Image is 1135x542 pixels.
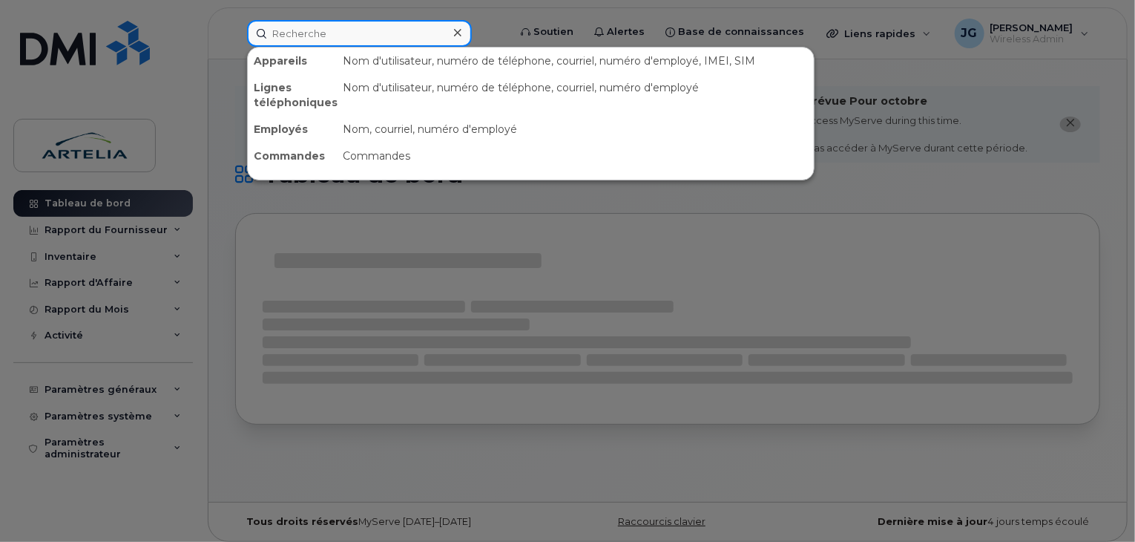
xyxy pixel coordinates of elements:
[337,143,814,169] div: Commandes
[248,116,337,143] div: Employés
[337,116,814,143] div: Nom, courriel, numéro d'employé
[337,74,814,116] div: Nom d'utilisateur, numéro de téléphone, courriel, numéro d'employé
[248,74,337,116] div: Lignes téléphoniques
[248,143,337,169] div: Commandes
[248,48,337,74] div: Appareils
[337,48,814,74] div: Nom d'utilisateur, numéro de téléphone, courriel, numéro d'employé, IMEI, SIM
